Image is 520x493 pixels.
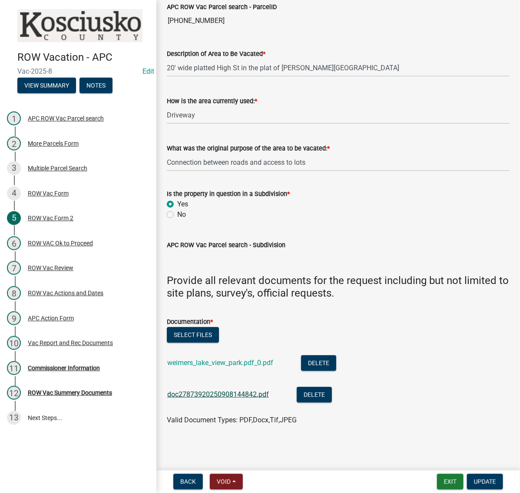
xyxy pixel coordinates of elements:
wm-modal-confirm: Delete Document [297,391,332,399]
button: Notes [79,78,113,93]
label: Documentation [167,319,213,325]
button: Delete [297,387,332,402]
div: 6 [7,236,21,250]
wm-modal-confirm: Notes [79,82,113,89]
div: 1 [7,111,21,125]
div: 9 [7,311,21,325]
div: 8 [7,286,21,300]
div: ROW Vac Form [28,190,69,196]
a: Edit [142,67,154,75]
div: 10 [7,336,21,350]
h4: ROW Vacation - APC [17,51,149,64]
div: 12 [7,386,21,400]
div: APC Action Form [28,315,74,321]
div: Multiple Parcel Search [28,165,87,171]
div: ROW Vac Review [28,265,73,271]
a: doc27873920250908144842.pdf [167,390,269,398]
div: 5 [7,211,21,225]
button: Delete [301,355,336,371]
span: Vac-2025-8 [17,67,139,75]
label: Description of Area to Be Vacated [167,51,265,57]
wm-modal-confirm: Edit Application Number [142,67,154,75]
div: ROW Vac Form 2 [28,215,73,221]
div: Commissioner Information [28,365,100,371]
div: 7 [7,261,21,275]
div: 4 [7,186,21,200]
div: 13 [7,411,21,425]
label: No [177,209,186,220]
div: 2 [7,137,21,150]
wm-modal-confirm: Summary [17,82,76,89]
button: Void [210,474,243,490]
div: More Parcels Form [28,140,79,147]
wm-modal-confirm: Delete Document [301,359,336,368]
div: ROW VAC Ok to Proceed [28,240,93,246]
div: Vac Report and Rec Documents [28,340,113,346]
label: What was the original purpose of the area to be vacated: [167,146,330,152]
button: Select files [167,327,219,343]
span: Valid Document Types: PDF,Docx,Tif,JPEG [167,416,297,424]
div: 3 [7,161,21,175]
div: APC ROW Vac Parcel search [28,115,104,121]
label: Yes [177,199,188,209]
label: APC ROW Vac Parcel search - Subdivision [167,242,285,248]
button: Update [467,474,503,490]
label: How is the area currently used: [167,98,257,104]
span: Update [474,478,496,485]
img: Kosciusko County, Indiana [17,9,142,42]
span: Void [217,478,231,485]
div: ROW Vac Summery Documents [28,390,112,396]
span: Back [180,478,196,485]
button: Back [173,474,203,490]
button: Exit [437,474,464,490]
button: View Summary [17,78,76,93]
label: APC ROW Vac Parcel search - ParcelID [167,4,277,10]
label: Is the property in question in a Subdivision [167,191,290,197]
a: weimers_lake_view_park.pdf_0.pdf [167,359,273,367]
div: ROW Vac Actions and Dates [28,290,103,296]
div: 11 [7,361,21,375]
h4: Provide all relevant documents for the request including but not limited to site plans, survey's,... [167,274,510,300]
